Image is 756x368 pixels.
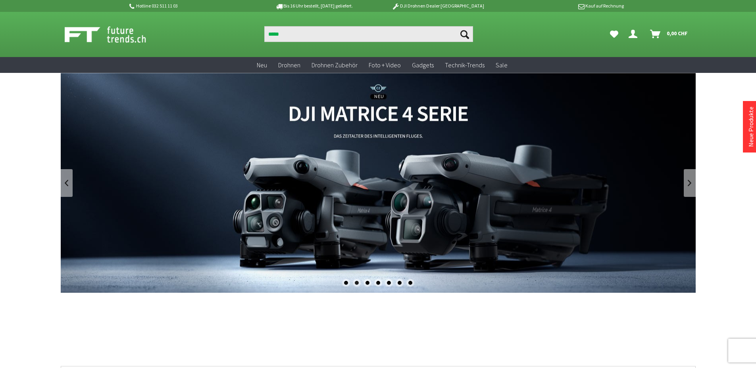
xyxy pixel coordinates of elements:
div: 7 [406,279,414,287]
a: Neu [251,57,273,73]
p: Kauf auf Rechnung [500,1,624,11]
input: Produkt, Marke, Kategorie, EAN, Artikelnummer… [264,26,473,42]
p: DJI Drohnen Dealer [GEOGRAPHIC_DATA] [376,1,500,11]
a: Sale [490,57,513,73]
div: 1 [342,279,350,287]
div: 5 [385,279,393,287]
span: Gadgets [412,61,434,69]
img: Shop Futuretrends - zur Startseite wechseln [65,25,164,44]
span: Technik-Trends [445,61,485,69]
span: Sale [496,61,508,69]
a: Drohnen Zubehör [306,57,363,73]
span: Drohnen [278,61,300,69]
span: Neu [257,61,267,69]
a: Gadgets [406,57,439,73]
span: Foto + Video [369,61,401,69]
a: Meine Favoriten [606,26,622,42]
div: 4 [374,279,382,287]
div: 6 [396,279,404,287]
a: Foto + Video [363,57,406,73]
a: Technik-Trends [439,57,490,73]
div: 2 [353,279,361,287]
button: Suchen [456,26,473,42]
span: 0,00 CHF [667,27,688,40]
p: Hotline 032 511 11 03 [128,1,252,11]
div: 3 [364,279,371,287]
a: Warenkorb [647,26,692,42]
p: Bis 16 Uhr bestellt, [DATE] geliefert. [252,1,376,11]
a: Drohnen [273,57,306,73]
a: DJI Matrice 4 Enterprise Drohnen Serie - M4T und M4E [61,73,696,293]
a: Neue Produkte [747,107,755,147]
a: Dein Konto [625,26,644,42]
span: Drohnen Zubehör [312,61,358,69]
